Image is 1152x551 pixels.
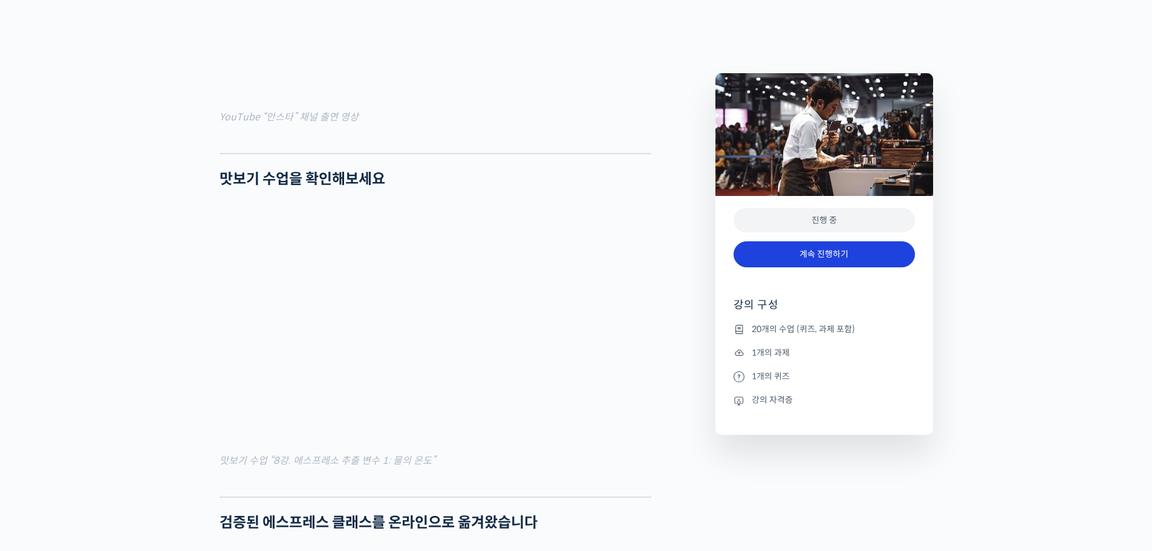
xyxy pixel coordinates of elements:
strong: 맛보기 수업을 확인해보세요 [220,170,385,188]
a: 대화 [80,383,156,414]
a: 설정 [156,383,232,414]
span: 홈 [38,402,45,411]
span: 설정 [187,402,201,411]
a: 홈 [4,383,80,414]
mark: 맛보기 수업 “8강. 에스프레소 추출 변수 1: 물의 온도” [220,454,435,467]
a: 계속 진행하기 [734,241,915,267]
div: 진행 중 [734,208,915,233]
li: 1개의 퀴즈 [734,369,915,383]
mark: YouTube “안스타” 채널 출연 영상 [220,111,359,123]
li: 강의 자격증 [734,393,915,408]
h4: 강의 구성 [734,298,915,322]
strong: 검증된 에스프레스 클래스를 온라인으로 옮겨왔습니다 [220,514,538,532]
li: 1개의 과제 [734,345,915,360]
span: 대화 [111,402,125,412]
li: 20개의 수업 (퀴즈, 과제 포함) [734,322,915,336]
